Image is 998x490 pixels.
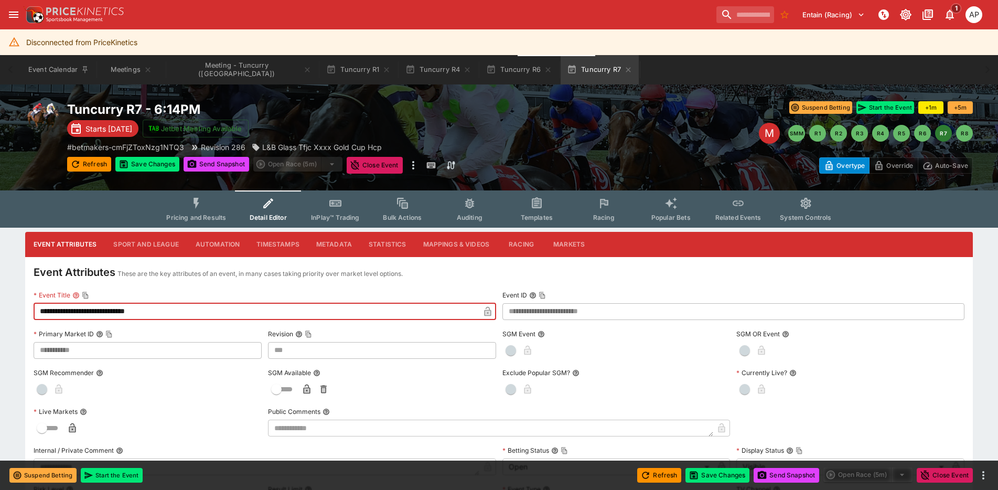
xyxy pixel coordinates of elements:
button: R7 [935,125,952,142]
button: +5m [948,101,973,114]
div: L&B Glass Tfjc Xxxx Gold Cup Hcp [252,142,382,153]
span: InPlay™ Trading [311,214,359,221]
button: Mappings & Videos [415,232,498,257]
button: Metadata [308,232,360,257]
p: Public Comments [268,407,320,416]
p: Display Status [736,446,784,455]
div: Disconnected from PriceKinetics [26,33,137,52]
button: Close Event [917,468,973,483]
button: Tuncurry R7 [561,55,639,84]
div: split button [823,467,913,482]
span: Auditing [457,214,482,221]
span: 1 [951,3,962,14]
p: Event Title [34,291,70,300]
span: Bulk Actions [383,214,422,221]
button: Start the Event [856,101,914,114]
button: No Bookmarks [776,6,793,23]
button: more [977,469,990,482]
img: jetbet-logo.svg [148,123,159,134]
button: Override [869,157,918,174]
button: Event Attributes [25,232,105,257]
button: Copy To Clipboard [82,292,89,299]
h4: Event Attributes [34,265,115,279]
img: horse_racing.png [25,101,59,135]
img: PriceKinetics [46,7,124,15]
button: Documentation [918,5,937,24]
button: R8 [956,125,973,142]
button: open drawer [4,5,23,24]
button: Copy To Clipboard [305,331,312,338]
button: Meeting - Tuncurry (AUS) [167,55,318,84]
p: Event ID [502,291,527,300]
h2: Copy To Clipboard [67,101,520,118]
button: Send Snapshot [184,157,249,172]
button: Start the Event [81,468,143,483]
nav: pagination navigation [788,125,973,142]
button: R2 [830,125,847,142]
p: Revision [268,329,293,338]
p: Exclude Popular SGM? [502,368,570,377]
button: Statistics [360,232,415,257]
p: SGM Available [268,368,311,377]
button: Exclude Popular SGM? [572,369,580,377]
button: SMM [788,125,805,142]
button: Allan Pollitt [962,3,985,26]
button: SGM Event [538,331,545,338]
button: R6 [914,125,931,142]
span: Pricing and Results [166,214,226,221]
input: search [716,6,774,23]
button: Meetings [98,55,165,84]
span: Racing [593,214,615,221]
button: more [407,157,420,174]
button: SGM Available [313,369,320,377]
button: Toggle light/dark mode [896,5,915,24]
button: Refresh [637,468,681,483]
button: Primary Market IDCopy To Clipboard [96,331,103,338]
button: Public Comments [323,408,330,416]
button: R3 [851,125,868,142]
div: Event type filters [158,190,840,228]
span: Popular Bets [651,214,691,221]
button: Tuncurry R4 [399,55,478,84]
button: Live Markets [80,408,87,416]
button: Jetbet Meeting Available [143,120,249,137]
button: Timestamps [248,232,308,257]
img: Sportsbook Management [46,17,103,22]
button: Copy To Clipboard [561,447,568,454]
button: Event Calendar [22,55,95,84]
button: NOT Connected to PK [874,5,893,24]
p: SGM OR Event [736,329,780,338]
p: Internal / Private Comment [34,446,114,455]
p: Copy To Clipboard [67,142,184,153]
button: Notifications [940,5,959,24]
button: Sport and League [105,232,187,257]
button: Send Snapshot [754,468,819,483]
span: System Controls [780,214,831,221]
button: Markets [545,232,593,257]
button: RevisionCopy To Clipboard [295,331,303,338]
p: Currently Live? [736,368,787,377]
button: Automation [187,232,249,257]
button: Save Changes [685,468,749,483]
button: SGM OR Event [782,331,789,338]
p: Auto-Save [935,160,968,171]
p: L&B Glass Tfjc Xxxx Gold Cup Hcp [262,142,382,153]
p: Revision 286 [201,142,245,153]
button: R1 [809,125,826,142]
p: SGM Event [502,329,535,338]
div: Allan Pollitt [965,6,982,23]
p: These are the key attributes of an event, in many cases taking priority over market level options. [117,269,403,279]
span: Related Events [715,214,761,221]
button: Auto-Save [918,157,973,174]
p: Primary Market ID [34,329,94,338]
button: Display StatusCopy To Clipboard [786,447,793,454]
button: Overtype [819,157,870,174]
button: Copy To Clipboard [539,292,546,299]
p: Override [886,160,913,171]
button: Internal / Private Comment [116,447,123,454]
button: Suspend Betting [9,468,77,483]
button: Betting StatusCopy To Clipboard [551,447,559,454]
button: Refresh [67,157,111,172]
button: Event IDCopy To Clipboard [529,292,536,299]
div: split button [253,157,342,172]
